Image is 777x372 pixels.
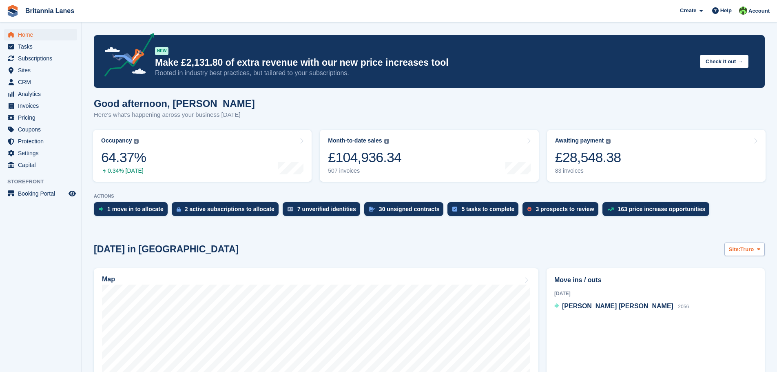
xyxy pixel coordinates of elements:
[99,207,103,212] img: move_ins_to_allocate_icon-fdf77a2bb77ea45bf5b3d319d69a93e2d87916cf1d5bf7949dd705db3b84f3ca.svg
[554,290,757,297] div: [DATE]
[18,53,67,64] span: Subscriptions
[177,207,181,212] img: active_subscription_to_allocate_icon-d502201f5373d7db506a760aba3b589e785aa758c864c3986d89f69b8ff3...
[4,100,77,111] a: menu
[554,275,757,285] h2: Move ins / outs
[678,304,689,310] span: 2056
[740,245,754,254] span: Truro
[369,207,375,212] img: contract_signature_icon-13c848040528278c33f63329250d36e43548de30e8caae1d1a13099fd9432cc5.svg
[94,202,172,220] a: 1 move in to allocate
[94,194,765,199] p: ACTIONS
[4,188,77,199] a: menu
[94,110,255,120] p: Here's what's happening across your business [DATE]
[554,301,689,312] a: [PERSON_NAME] [PERSON_NAME] 2056
[18,159,67,171] span: Capital
[461,206,514,212] div: 5 tasks to complete
[720,7,732,15] span: Help
[602,202,714,220] a: 163 price increase opportunities
[18,112,67,123] span: Pricing
[102,276,115,283] h2: Map
[297,206,356,212] div: 7 unverified identities
[18,88,67,100] span: Analytics
[555,137,604,144] div: Awaiting payment
[452,207,457,212] img: task-75834270c22a3079a89374b754ae025e5fb1db73e45f91037f5363f120a921f8.svg
[4,136,77,147] a: menu
[18,76,67,88] span: CRM
[18,188,67,199] span: Booking Portal
[748,7,770,15] span: Account
[7,5,19,17] img: stora-icon-8386f47178a22dfd0bd8f6a31ec36ba5ce8667c1dd55bd0f319d3a0aa187defe.svg
[155,69,693,78] p: Rooted in industry best practices, but tailored to your subscriptions.
[364,202,448,220] a: 30 unsigned contracts
[67,189,77,198] a: Preview store
[107,206,164,212] div: 1 move in to allocate
[739,7,747,15] img: Robert Parr
[7,178,81,186] span: Storefront
[155,57,693,69] p: Make £2,131.80 of extra revenue with our new price increases tool
[101,149,146,166] div: 64.37%
[618,206,706,212] div: 163 price increase opportunities
[4,65,77,76] a: menu
[555,149,621,166] div: £28,548.38
[18,29,67,40] span: Home
[4,147,77,159] a: menu
[94,98,255,109] h1: Good afternoon, [PERSON_NAME]
[680,7,696,15] span: Create
[724,243,765,256] button: Site: Truro
[4,112,77,123] a: menu
[4,124,77,135] a: menu
[447,202,522,220] a: 5 tasks to complete
[134,139,139,144] img: icon-info-grey-7440780725fd019a000dd9b08b2336e03edf1995a4989e88bcd33f0948082b44.svg
[527,207,531,212] img: prospect-51fa495bee0391a8d652442698ab0144808aea92771e9ea1ae160a38d050c398.svg
[4,76,77,88] a: menu
[18,41,67,52] span: Tasks
[522,202,602,220] a: 3 prospects to review
[536,206,594,212] div: 3 prospects to review
[172,202,283,220] a: 2 active subscriptions to allocate
[328,167,401,174] div: 507 invoices
[101,137,132,144] div: Occupancy
[288,207,293,212] img: verify_identity-adf6edd0f0f0b5bbfe63781bf79b02c33cf7c696d77639b501bdc392416b5a36.svg
[4,159,77,171] a: menu
[4,88,77,100] a: menu
[18,147,67,159] span: Settings
[729,245,740,254] span: Site:
[547,130,766,182] a: Awaiting payment £28,548.38 83 invoices
[18,65,67,76] span: Sites
[700,55,748,68] button: Check it out →
[18,136,67,147] span: Protection
[4,29,77,40] a: menu
[606,139,611,144] img: icon-info-grey-7440780725fd019a000dd9b08b2336e03edf1995a4989e88bcd33f0948082b44.svg
[185,206,274,212] div: 2 active subscriptions to allocate
[4,53,77,64] a: menu
[384,139,389,144] img: icon-info-grey-7440780725fd019a000dd9b08b2336e03edf1995a4989e88bcd33f0948082b44.svg
[97,33,155,80] img: price-adjustments-announcement-icon-8257ccfd72463d97f412b2fc003d46551f7dbcb40ab6d574587a9cd5c0d94...
[22,4,77,18] a: Britannia Lanes
[101,167,146,174] div: 0.34% [DATE]
[562,303,673,310] span: [PERSON_NAME] [PERSON_NAME]
[4,41,77,52] a: menu
[18,124,67,135] span: Coupons
[283,202,364,220] a: 7 unverified identities
[93,130,312,182] a: Occupancy 64.37% 0.34% [DATE]
[328,137,382,144] div: Month-to-date sales
[328,149,401,166] div: £104,936.34
[18,100,67,111] span: Invoices
[320,130,538,182] a: Month-to-date sales £104,936.34 507 invoices
[155,47,168,55] div: NEW
[607,207,614,211] img: price_increase_opportunities-93ffe204e8149a01c8c9dc8f82e8f89637d9d84a8eef4429ea346261dce0b2c0.svg
[94,244,239,255] h2: [DATE] in [GEOGRAPHIC_DATA]
[379,206,440,212] div: 30 unsigned contracts
[555,167,621,174] div: 83 invoices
